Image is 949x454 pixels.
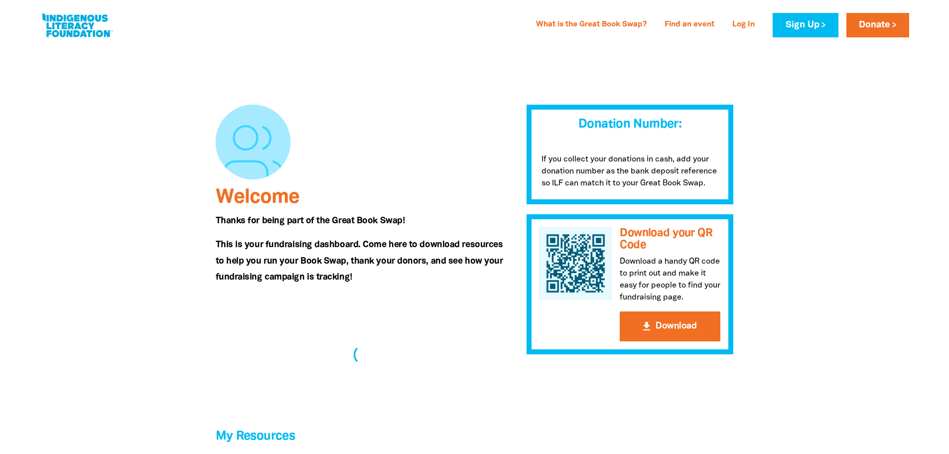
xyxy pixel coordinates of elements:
a: Find an event [659,17,720,33]
span: This is your fundraising dashboard. Come here to download resources to help you run your Book Swa... [216,241,503,281]
h3: Download your QR Code [620,227,720,252]
img: QR Code for Great Book Swap 2025 - Individuals and Organisations [540,227,612,300]
a: Sign Up [773,13,838,37]
p: If you collect your donations in cash, add your donation number as the bank deposit reference so ... [527,144,734,204]
span: My Resources [216,431,295,442]
span: Donation Number: [578,119,681,130]
span: Thanks for being part of the Great Book Swap! [216,217,405,225]
button: get_appDownload [620,311,720,341]
a: Log In [726,17,761,33]
a: Donate [846,13,909,37]
i: get_app [641,320,653,332]
span: Welcome [216,188,304,207]
a: What is the Great Book Swap? [530,17,653,33]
